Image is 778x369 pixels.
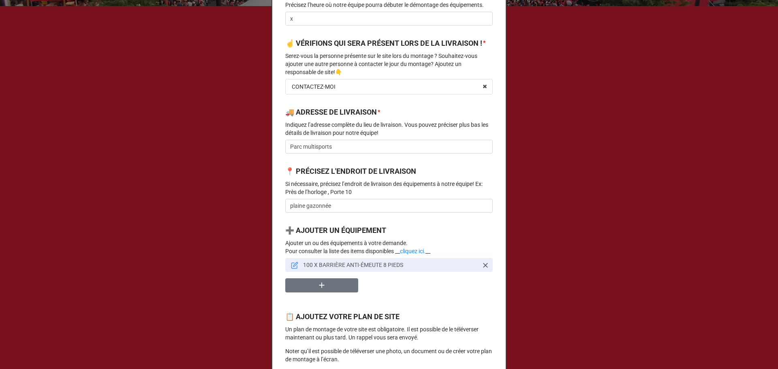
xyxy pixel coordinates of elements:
[285,180,493,196] p: Si nécessaire, précisez l’endroit de livraison des équipements à notre équipe! Ex: Près de l’horl...
[303,261,478,269] p: 100 X BARRIÈRE ANTI-ÉMEUTE 8 PIEDS
[285,52,493,76] p: Serez-vous la personne présente sur le site lors du montage ? Souhaitez-vous ajouter une autre pe...
[285,347,493,363] p: Noter qu’il est possible de téléverser une photo, un document ou de créer votre plan de montage à...
[285,311,400,322] label: 📋 AJOUTEZ VOTRE PLAN DE SITE
[285,166,416,177] label: 📍 PRÉCISEZ L'ENDROIT DE LIVRAISON
[285,1,493,9] p: Précisez l’heure où notre équipe pourra débuter le démontage des équipements.
[285,121,493,137] p: Indiquez l’adresse complète du lieu de livraison. Vous pouvez préciser plus bas les détails de li...
[292,84,336,90] div: CONTACTEZ-MOI
[285,107,377,118] label: 🚚 ADRESSE DE LIVRAISON
[400,248,425,254] a: cliquez ici.
[285,225,386,236] label: ➕ AJOUTER UN ÉQUIPEMENT
[335,69,342,75] a: 👇
[285,38,482,49] label: ☝️ VÉRIFIONS QUI SERA PRÉSENT LORS DE LA LIVRAISON !
[285,239,493,255] p: Ajouter un ou des équipements à votre demande. Pour consulter la liste des items disponibles __ __
[285,325,493,341] p: Un plan de montage de votre site est obligatoire. Il est possible de le téléverser maintenant ou ...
